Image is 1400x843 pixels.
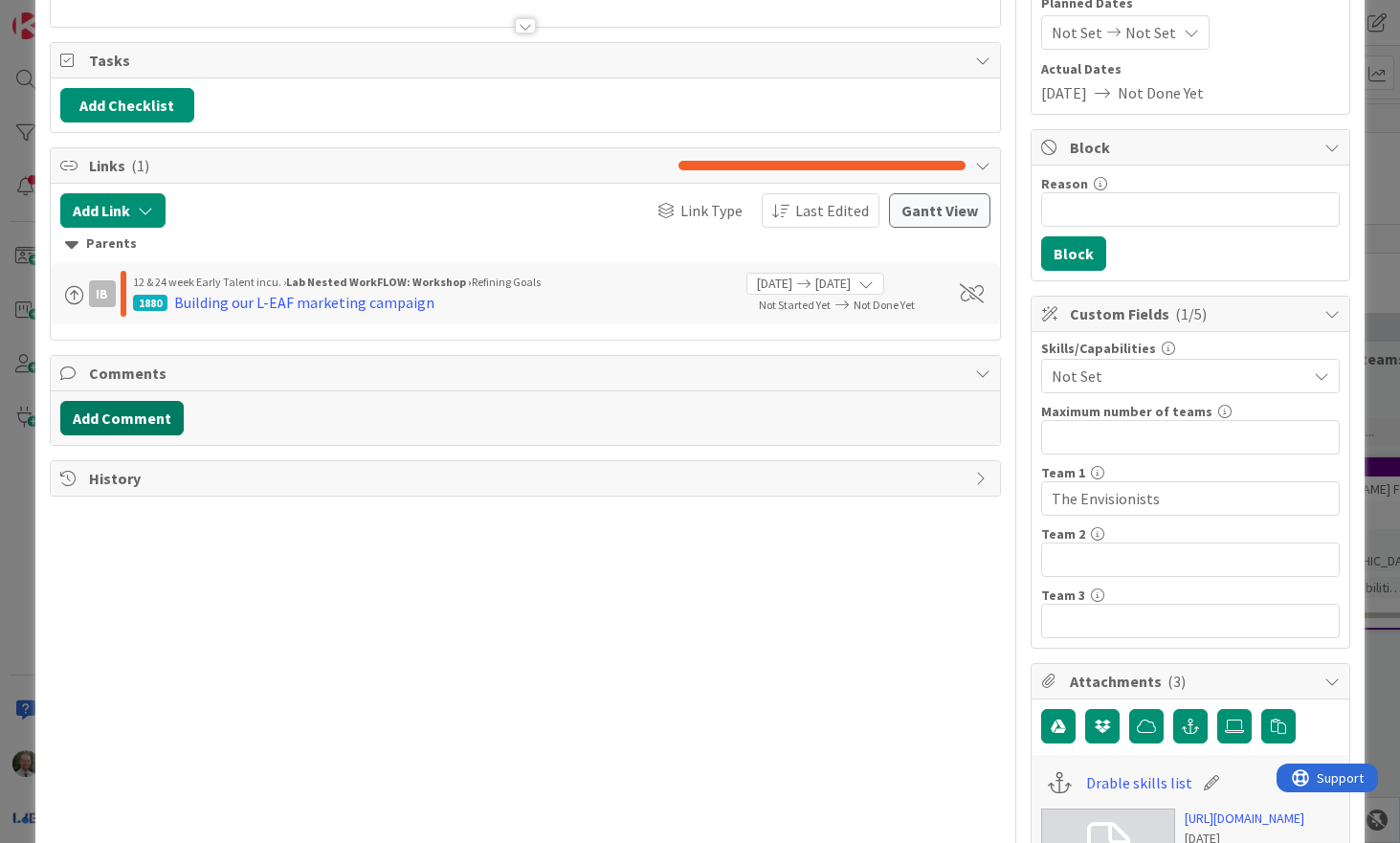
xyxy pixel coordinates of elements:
label: Team 1 [1041,464,1085,481]
span: Not Done Yet [854,298,915,312]
label: Reason [1041,175,1088,192]
button: Gantt View [889,193,990,228]
span: ( 1/5 ) [1175,304,1207,323]
span: Comments [89,362,967,385]
span: Links [89,154,670,177]
a: [URL][DOMAIN_NAME] [1185,809,1304,829]
label: Maximum number of teams [1041,403,1212,420]
span: [DATE] [1041,81,1087,104]
span: [DATE] [757,274,792,294]
div: Skills/Capabilities [1041,342,1340,355]
span: Actual Dates [1041,59,1340,79]
button: Add Checklist [60,88,194,122]
span: ( 3 ) [1167,672,1186,691]
span: Custom Fields [1070,302,1315,325]
span: Not Set [1125,21,1176,44]
span: Not Started Yet [759,298,831,312]
span: ( 1 ) [131,156,149,175]
span: Link Type [680,199,743,222]
b: Lab Nested WorkFLOW: Workshop › [286,275,472,289]
span: Refining Goals [472,275,541,289]
label: Team 2 [1041,525,1085,543]
span: Last Edited [795,199,869,222]
button: Block [1041,236,1106,271]
button: Add Comment [60,401,184,435]
div: 1880 [133,295,167,311]
div: Parents [65,233,987,255]
span: Tasks [89,49,967,72]
span: Not Set [1052,21,1102,44]
span: Attachments [1070,670,1315,693]
span: [DATE] [815,274,851,294]
span: Block [1070,136,1315,159]
a: Drable skills list [1086,771,1192,794]
div: Building our L-EAF marketing campaign [174,291,434,314]
div: IB [89,280,116,307]
span: Support [40,3,87,26]
span: Not Done Yet [1118,81,1204,104]
span: Not Set [1052,365,1306,388]
label: Team 3 [1041,587,1085,604]
span: 12 & 24 week Early Talent incu. › [133,275,286,289]
button: Add Link [60,193,166,228]
button: Last Edited [762,193,879,228]
span: History [89,467,967,490]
